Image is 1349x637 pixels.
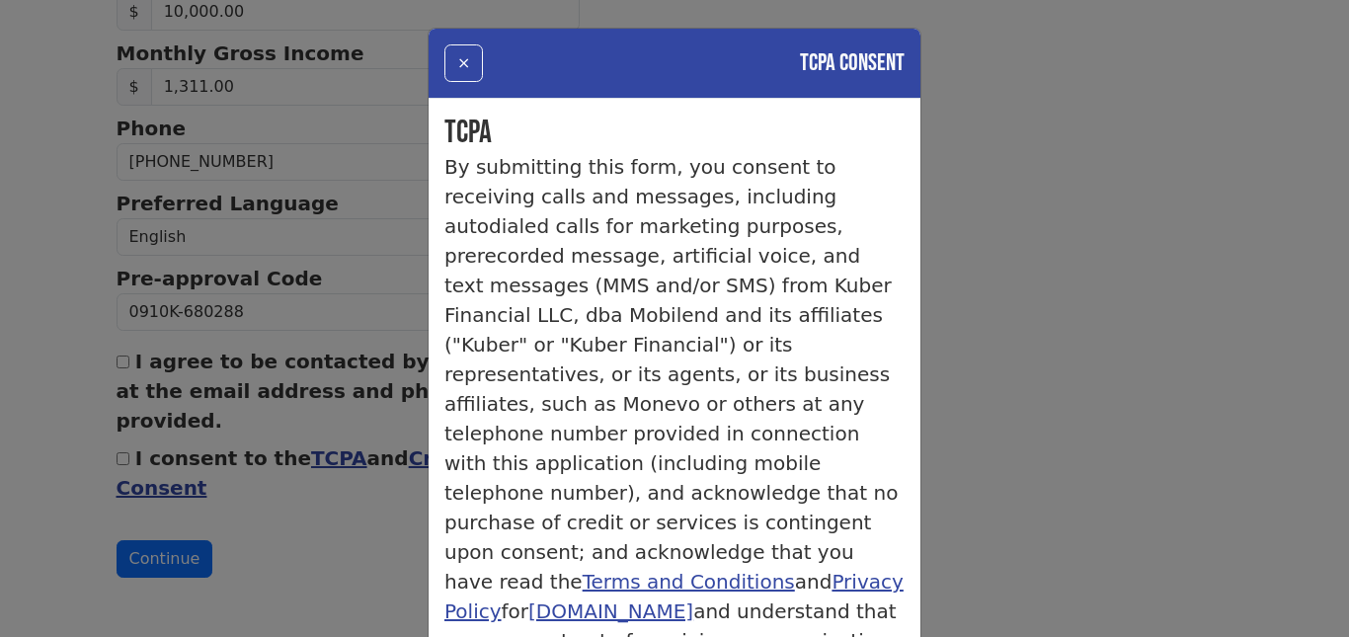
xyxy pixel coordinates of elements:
bold: TCPA [444,114,492,152]
a: Terms and Conditions [583,570,795,594]
a: [DOMAIN_NAME] [528,599,693,623]
h4: TCPA Consent [800,45,905,81]
a: Privacy Policy [444,570,904,623]
button: × [444,44,483,82]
